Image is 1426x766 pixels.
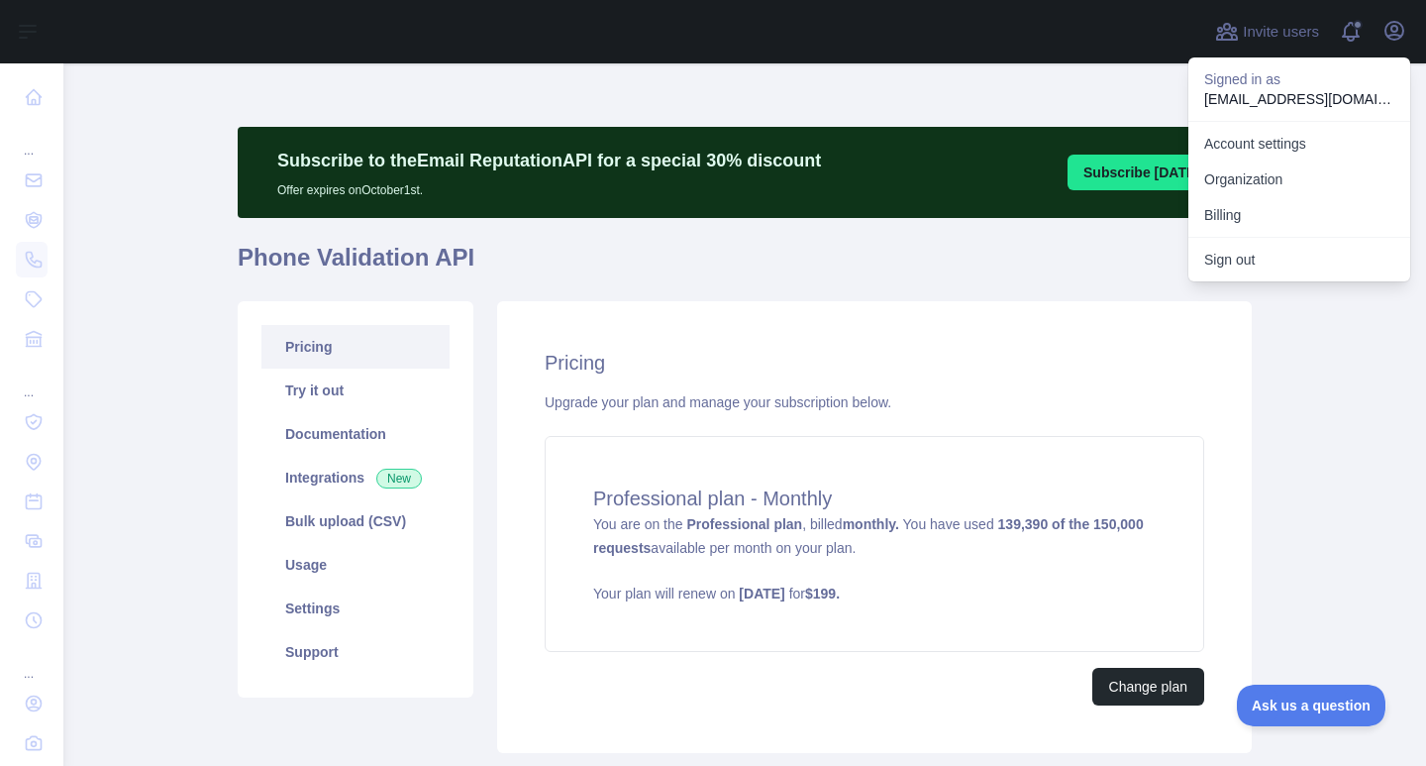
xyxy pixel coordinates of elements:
a: Integrations New [261,456,450,499]
p: Signed in as [1204,69,1394,89]
strong: 139,390 of the 150,000 requests [593,516,1144,556]
a: Support [261,630,450,674]
a: Documentation [261,412,450,456]
strong: Professional plan [686,516,802,532]
p: Subscribe to the Email Reputation API for a special 30 % discount [277,147,821,174]
p: [EMAIL_ADDRESS][DOMAIN_NAME] [1204,89,1394,109]
strong: $ 199 . [805,586,840,602]
p: Your plan will renew on for [593,584,1156,603]
button: Sign out [1188,242,1410,277]
a: Account settings [1188,126,1410,162]
button: Subscribe [DATE] [1068,155,1216,190]
h1: Phone Validation API [238,242,1252,289]
button: Invite users [1211,16,1323,48]
h4: Professional plan - Monthly [593,485,1156,512]
a: Usage [261,543,450,587]
iframe: Toggle Customer Support [1237,685,1386,726]
strong: [DATE] [739,586,784,602]
div: ... [16,119,48,159]
a: Bulk upload (CSV) [261,499,450,543]
a: Organization [1188,162,1410,197]
span: New [376,469,422,489]
span: Invite users [1243,21,1319,44]
div: ... [16,642,48,682]
button: Billing [1188,197,1410,233]
a: Try it out [261,369,450,412]
a: Settings [261,587,450,630]
p: Offer expires on October 1st. [277,174,821,198]
button: Change plan [1092,668,1204,706]
strong: monthly. [843,516,899,532]
div: ... [16,361,48,400]
h2: Pricing [545,349,1204,377]
a: Pricing [261,325,450,369]
div: Upgrade your plan and manage your subscription below. [545,392,1204,412]
span: You are on the , billed You have used available per month on your plan. [593,516,1156,603]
